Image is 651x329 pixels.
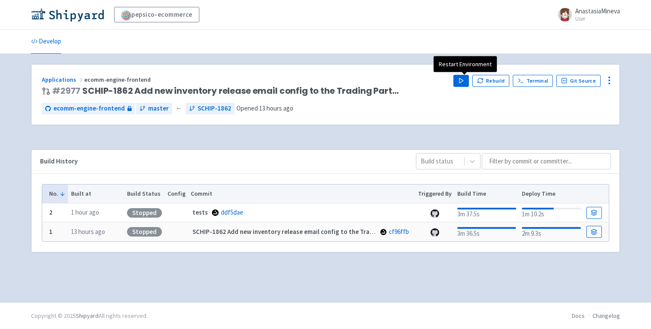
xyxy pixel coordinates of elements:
a: AnastasiaMineva User [553,8,620,22]
a: Git Source [556,75,601,87]
time: 13 hours ago [259,104,293,112]
strong: SCHIP-1862 Add new inventory release email config to the Trading Partners admin [192,228,428,236]
time: 13 hours ago [71,228,105,236]
span: ecomm-engine-frontend [84,76,152,83]
div: 2m 9.3s [522,225,581,239]
img: Shipyard logo [31,8,104,22]
span: ← [176,104,182,114]
a: SCHIP-1862 [186,103,235,114]
a: Build Details [586,226,602,238]
a: Develop [31,30,61,54]
th: Triggered By [415,184,455,203]
th: Build Status [124,184,164,203]
span: master [148,104,169,114]
a: ecomm-engine-frontend [42,103,135,114]
div: 3m 37.5s [457,206,516,219]
a: cf96ffb [389,228,409,236]
th: Built at [68,184,124,203]
span: SCHIP-1862 [198,104,231,114]
th: Build Time [454,184,519,203]
a: Shipyard [76,312,99,320]
div: Copyright © 2025 All rights reserved. [31,311,148,320]
span: SCHIP-1862 Add new inventory release email config to the Trading Part… [52,86,399,96]
span: Opened [236,104,293,112]
a: Build Details [586,207,602,219]
span: AnastasiaMineva [575,7,620,15]
div: Stopped [127,227,162,237]
div: 1m 10.2s [522,206,581,219]
b: 1 [49,228,53,236]
th: Deploy Time [519,184,583,203]
small: User [575,16,620,22]
a: Terminal [513,75,553,87]
time: 1 hour ago [71,208,99,216]
strong: tests [192,208,208,216]
div: Stopped [127,208,162,218]
b: 2 [49,208,53,216]
a: ddf5dae [221,208,243,216]
div: 3m 36.5s [457,225,516,239]
button: No. [49,189,65,198]
div: Build History [40,157,402,166]
button: Rebuild [472,75,509,87]
input: Filter by commit or committer... [482,153,611,169]
a: Docs [572,312,585,320]
span: ecomm-engine-frontend [53,104,125,114]
a: pepsico-ecommerce [114,7,199,22]
th: Config [164,184,188,203]
a: Applications [42,76,84,83]
th: Commit [188,184,415,203]
a: Changelog [592,312,620,320]
a: master [136,103,172,114]
button: Play [453,75,469,87]
a: #2977 [52,85,81,97]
